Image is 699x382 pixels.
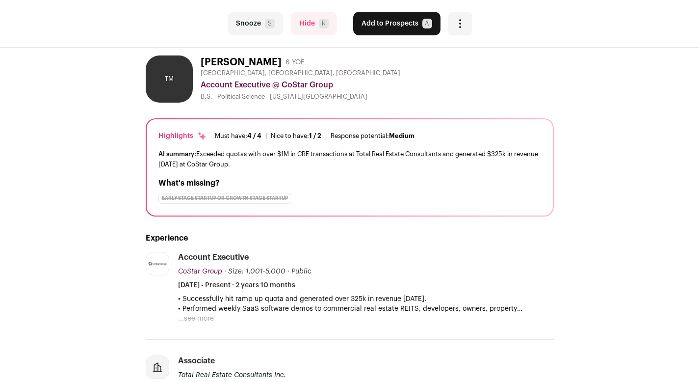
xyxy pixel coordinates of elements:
[309,133,321,139] span: 1 / 2
[353,12,440,35] button: Add to ProspectsA
[178,372,286,379] span: Total Real Estate Consultants Inc.
[247,133,261,139] span: 4 / 4
[146,252,169,275] img: 73ae492a1318553dbfae44ba800eae2386c1434fca296b1036e3c6e37966fdf3.jpg
[201,69,400,77] span: [GEOGRAPHIC_DATA], [GEOGRAPHIC_DATA], [GEOGRAPHIC_DATA]
[285,57,305,67] div: 6 YOE
[215,132,414,140] ul: | |
[201,79,554,91] div: Account Executive @ CoStar Group
[178,355,215,366] div: Associate
[422,19,432,28] span: A
[224,268,285,275] span: · Size: 1,001-5,000
[178,314,214,324] button: ...see more
[291,268,311,275] span: Public
[265,19,275,28] span: S
[201,55,282,69] h1: [PERSON_NAME]
[389,133,414,139] span: Medium
[228,12,283,35] button: SnoozeS
[319,19,329,28] span: R
[158,131,207,141] div: Highlights
[178,304,554,314] p: • Performed weekly SaaS software demos to commercial real estate REITS, developers, owners, prope...
[287,267,289,276] span: ·
[158,177,541,189] h2: What's missing?
[271,132,321,140] div: Nice to have:
[178,252,249,263] div: Account Executive
[178,268,222,275] span: CoStar Group
[201,93,554,101] div: B.S. - Political Science - [US_STATE][GEOGRAPHIC_DATA]
[146,356,169,379] img: company-logo-placeholder-414d4e2ec0e2ddebbe968bf319fdfe5acfe0c9b87f798d344e800bc9a89632a0.png
[331,132,414,140] div: Response potential:
[448,12,472,35] button: Open dropdown
[146,55,193,103] div: TM
[158,149,541,169] div: Exceeded quotas with over $1M in CRE transactions at Total Real Estate Consultants and generated ...
[178,280,295,290] span: [DATE] - Present · 2 years 10 months
[291,12,337,35] button: HideR
[146,232,554,244] h2: Experience
[215,132,261,140] div: Must have:
[178,294,554,304] p: • Successfully hit ramp up quota and generated over 325k in revenue [DATE].
[158,193,291,204] div: Early Stage Startup or Growth Stage Startup
[158,151,196,157] span: AI summary:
